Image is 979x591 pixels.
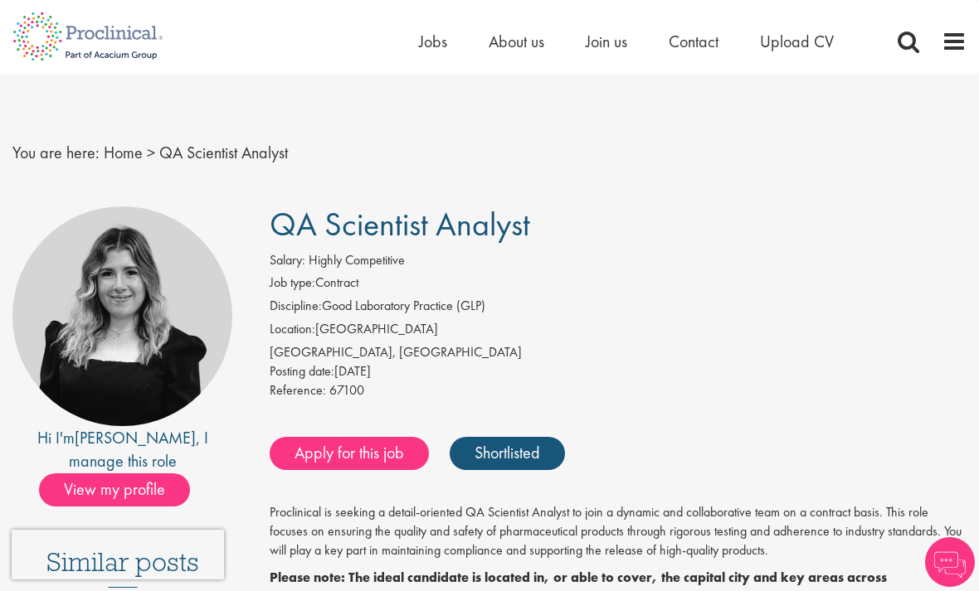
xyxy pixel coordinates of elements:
[270,381,326,400] label: Reference:
[489,31,544,52] a: About us
[450,437,565,470] a: Shortlisted
[270,437,429,470] a: Apply for this job
[12,142,100,163] span: You are here:
[419,31,447,52] a: Jobs
[39,477,207,498] a: View my profile
[270,297,967,320] li: Good Laboratory Practice (GLP)
[75,427,196,448] a: [PERSON_NAME]
[270,203,530,245] span: QA Scientist Analyst
[12,206,232,426] img: imeage of recruiter Molly Colclough
[270,251,305,270] label: Salary:
[270,320,315,339] label: Location:
[586,31,627,52] a: Join us
[669,31,718,52] a: Contact
[147,142,155,163] span: >
[159,142,288,163] span: QA Scientist Analyst
[12,426,232,473] div: Hi I'm , I manage this role
[270,362,334,380] span: Posting date:
[270,274,315,293] label: Job type:
[270,274,967,297] li: Contract
[104,142,143,163] a: breadcrumb link
[270,343,967,362] div: [GEOGRAPHIC_DATA], [GEOGRAPHIC_DATA]
[760,31,834,52] a: Upload CV
[270,362,967,381] div: [DATE]
[270,503,967,560] p: Proclinical is seeking a detail-oriented QA Scientist Analyst to join a dynamic and collaborative...
[39,473,190,506] span: View my profile
[12,530,224,579] iframe: reCAPTCHA
[925,537,975,587] img: Chatbot
[270,297,322,316] label: Discipline:
[329,381,364,399] span: 67100
[309,251,405,269] span: Highly Competitive
[270,320,967,343] li: [GEOGRAPHIC_DATA]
